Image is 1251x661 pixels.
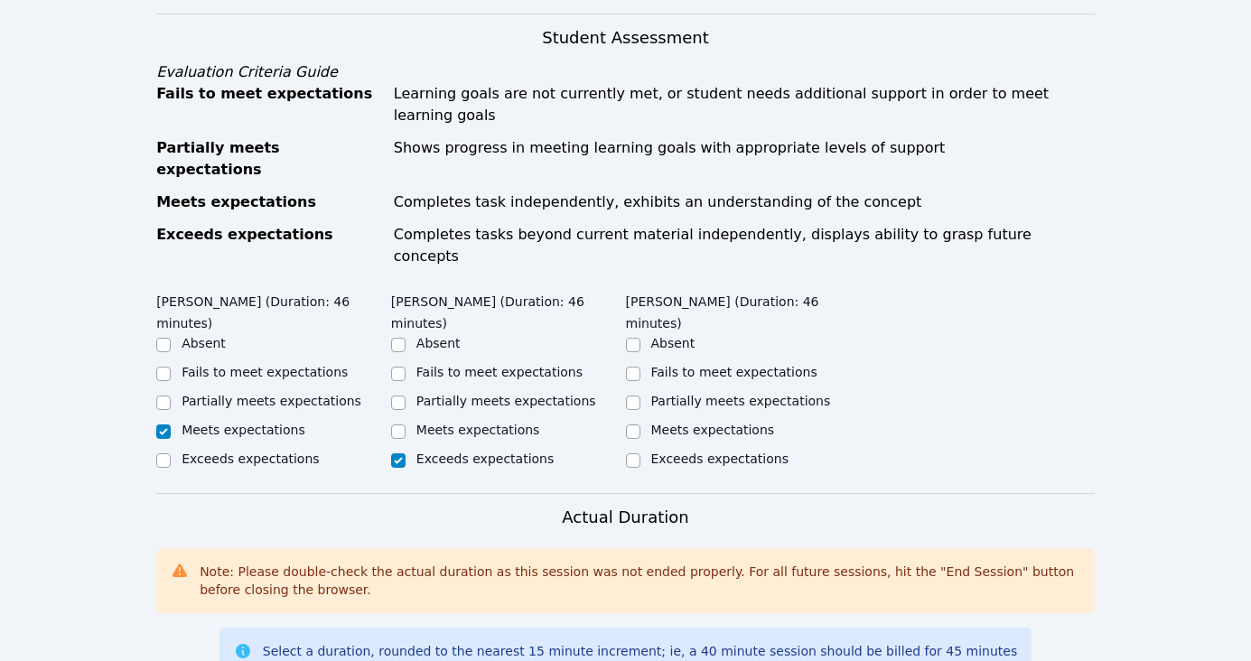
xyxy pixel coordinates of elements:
label: Fails to meet expectations [651,365,817,379]
h3: Student Assessment [156,25,1095,51]
label: Fails to meet expectations [416,365,583,379]
div: Fails to meet expectations [156,83,383,126]
legend: [PERSON_NAME] (Duration: 46 minutes) [391,285,626,334]
div: Completes task independently, exhibits an understanding of the concept [394,191,1095,213]
label: Exceeds expectations [182,452,319,466]
label: Exceeds expectations [416,452,554,466]
div: Evaluation Criteria Guide [156,61,1095,83]
label: Partially meets expectations [651,394,831,408]
h3: Actual Duration [562,505,688,530]
div: Completes tasks beyond current material independently, displays ability to grasp future concepts [394,224,1095,267]
div: Partially meets expectations [156,137,383,181]
label: Partially meets expectations [416,394,596,408]
label: Meets expectations [651,423,775,437]
div: Shows progress in meeting learning goals with appropriate levels of support [394,137,1095,181]
label: Partially meets expectations [182,394,361,408]
legend: [PERSON_NAME] (Duration: 46 minutes) [156,285,391,334]
label: Absent [416,336,461,350]
label: Fails to meet expectations [182,365,348,379]
div: Note: Please double-check the actual duration as this session was not ended properly. For all fut... [200,563,1080,599]
label: Meets expectations [416,423,540,437]
div: Meets expectations [156,191,383,213]
div: Select a duration, rounded to the nearest 15 minute increment; ie, a 40 minute session should be ... [263,642,1017,660]
label: Absent [182,336,226,350]
legend: [PERSON_NAME] (Duration: 46 minutes) [626,285,861,334]
label: Meets expectations [182,423,305,437]
label: Absent [651,336,696,350]
label: Exceeds expectations [651,452,789,466]
div: Learning goals are not currently met, or student needs additional support in order to meet learni... [394,83,1095,126]
div: Exceeds expectations [156,224,383,267]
